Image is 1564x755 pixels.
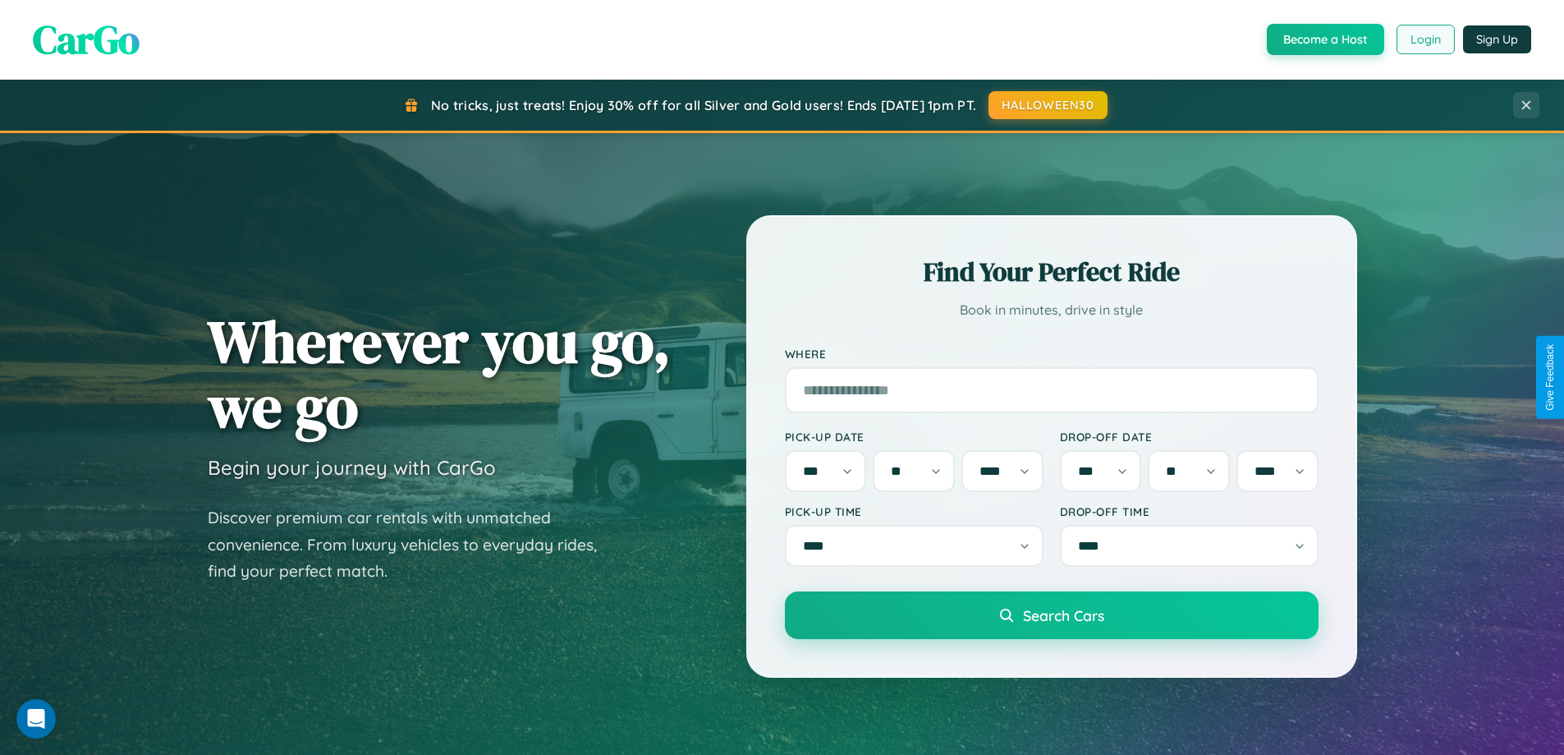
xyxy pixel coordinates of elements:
[1060,430,1319,444] label: Drop-off Date
[1023,606,1104,624] span: Search Cars
[16,699,56,739] iframe: Intercom live chat
[1544,344,1556,411] div: Give Feedback
[785,430,1043,444] label: Pick-up Date
[988,91,1108,119] button: HALLOWEEN30
[1397,25,1455,54] button: Login
[208,309,671,439] h1: Wherever you go, we go
[33,12,140,67] span: CarGo
[208,504,618,585] p: Discover premium car rentals with unmatched convenience. From luxury vehicles to everyday rides, ...
[208,455,496,480] h3: Begin your journey with CarGo
[785,347,1319,361] label: Where
[785,298,1319,322] p: Book in minutes, drive in style
[431,97,976,113] span: No tricks, just treats! Enjoy 30% off for all Silver and Gold users! Ends [DATE] 1pm PT.
[785,254,1319,290] h2: Find Your Perfect Ride
[1060,504,1319,518] label: Drop-off Time
[1463,25,1531,53] button: Sign Up
[1267,24,1384,55] button: Become a Host
[785,592,1319,639] button: Search Cars
[785,504,1043,518] label: Pick-up Time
